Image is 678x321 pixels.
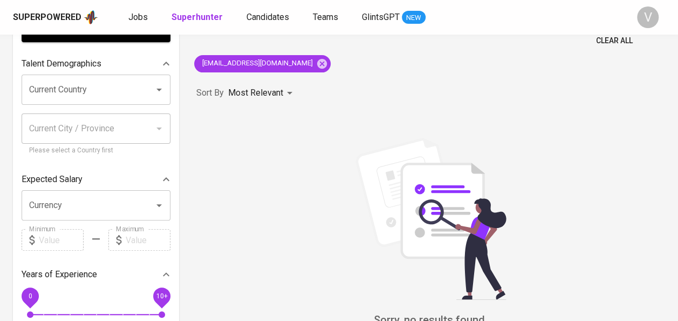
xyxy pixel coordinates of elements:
[194,55,331,72] div: [EMAIL_ADDRESS][DOMAIN_NAME]
[22,173,83,186] p: Expected Salary
[246,12,289,22] span: Candidates
[152,198,167,213] button: Open
[84,9,98,25] img: app logo
[172,11,225,24] a: Superhunter
[313,11,340,24] a: Teams
[228,83,296,103] div: Most Relevant
[350,138,512,300] img: file_searching.svg
[29,145,163,156] p: Please select a Country first
[39,229,84,251] input: Value
[13,9,98,25] a: Superpoweredapp logo
[128,12,148,22] span: Jobs
[152,82,167,97] button: Open
[126,229,170,251] input: Value
[22,169,170,190] div: Expected Salary
[22,57,101,70] p: Talent Demographics
[22,264,170,285] div: Years of Experience
[596,34,633,48] span: Clear All
[637,6,659,28] div: V
[362,11,426,24] a: GlintsGPT NEW
[194,58,319,69] span: [EMAIL_ADDRESS][DOMAIN_NAME]
[22,53,170,75] div: Talent Demographics
[228,86,283,99] p: Most Relevant
[246,11,291,24] a: Candidates
[362,12,400,22] span: GlintsGPT
[22,268,97,281] p: Years of Experience
[313,12,338,22] span: Teams
[172,12,223,22] b: Superhunter
[196,86,224,99] p: Sort By
[402,12,426,23] span: NEW
[128,11,150,24] a: Jobs
[156,292,167,300] span: 10+
[13,11,81,24] div: Superpowered
[28,292,32,300] span: 0
[592,31,637,51] button: Clear All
